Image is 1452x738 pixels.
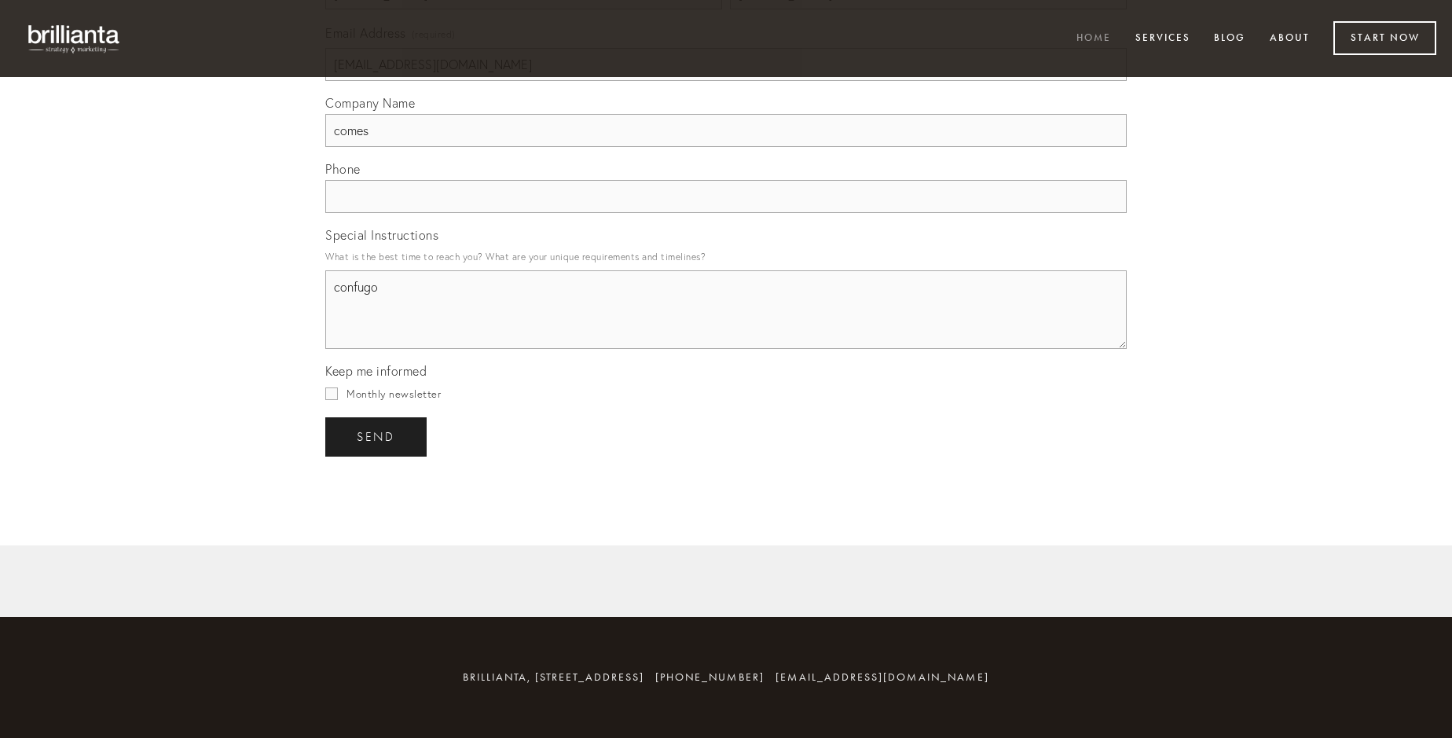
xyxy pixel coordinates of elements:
img: brillianta - research, strategy, marketing [16,16,134,61]
textarea: confugo [325,270,1127,349]
span: Company Name [325,95,415,111]
span: Monthly newsletter [346,387,441,400]
a: Start Now [1333,21,1436,55]
a: Home [1066,26,1121,52]
a: About [1259,26,1320,52]
span: brillianta, [STREET_ADDRESS] [463,670,644,684]
button: sendsend [325,417,427,457]
p: What is the best time to reach you? What are your unique requirements and timelines? [325,246,1127,267]
span: Keep me informed [325,363,427,379]
a: Services [1125,26,1201,52]
a: Blog [1204,26,1256,52]
span: send [357,430,395,444]
span: Phone [325,161,361,177]
span: Special Instructions [325,227,438,243]
span: [PHONE_NUMBER] [655,670,764,684]
input: Monthly newsletter [325,387,338,400]
a: [EMAIL_ADDRESS][DOMAIN_NAME] [775,670,989,684]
